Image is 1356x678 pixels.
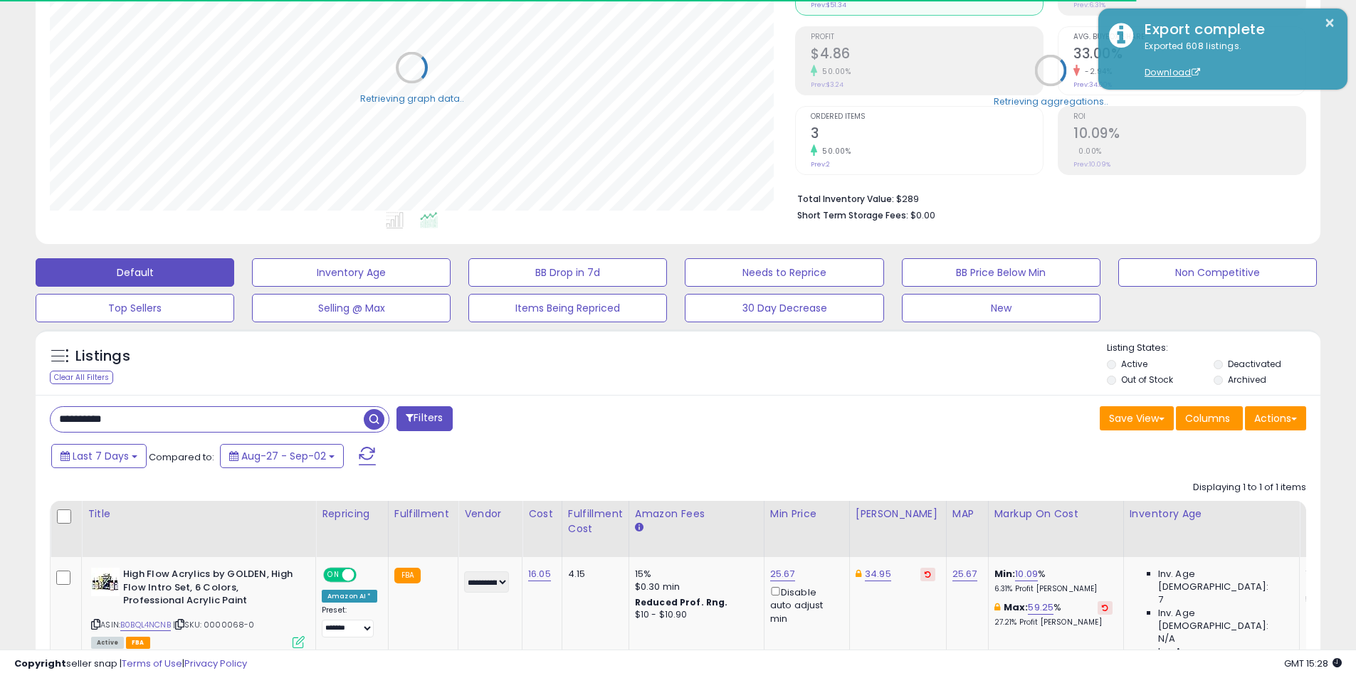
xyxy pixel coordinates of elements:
div: Title [88,507,310,521]
button: 30 Day Decrease [685,294,883,322]
div: Markup on Cost [994,507,1118,521]
b: Min: [994,567,1016,581]
button: Inventory Age [252,258,451,287]
span: ON [325,569,342,581]
span: | SKU: 0000068-0 [173,619,255,630]
span: 7 [1158,593,1163,606]
div: Fulfillment Cost [568,507,623,536]
span: Aug-27 - Sep-02 [241,449,326,463]
button: Selling @ Max [252,294,451,322]
label: Active [1121,358,1147,370]
span: All listings currently available for purchase on Amazon [91,637,124,649]
label: Archived [1228,374,1266,386]
div: Fulfillment [394,507,452,521]
div: Exported 608 listings. [1134,40,1337,80]
b: High Flow Acrylics by GOLDEN, High Flow Intro Set, 6 Colors, Professional Acrylic Paint [123,568,296,611]
label: Deactivated [1228,358,1281,370]
button: Non Competitive [1118,258,1317,287]
p: Listing States: [1107,341,1320,355]
a: 25.67 [770,567,795,581]
p: 27.21% Profit [PERSON_NAME] [994,618,1113,627]
span: N/A [1158,632,1175,645]
div: Cost [528,507,556,521]
button: × [1324,14,1335,32]
button: New [902,294,1100,322]
div: Inventory Age [1130,507,1293,521]
div: Export complete [1134,19,1337,40]
th: The percentage added to the cost of goods (COGS) that forms the calculator for Min & Max prices. [988,501,1123,557]
div: $10 - $10.90 [635,609,753,621]
button: Top Sellers [36,294,234,322]
button: Needs to Reprice [685,258,883,287]
a: 59.25 [1028,600,1053,615]
a: 25.67 [952,567,977,581]
button: Save View [1100,406,1174,430]
a: 16.05 [528,567,551,581]
h5: Listings [75,346,130,366]
div: Displaying 1 to 1 of 1 items [1193,481,1306,494]
div: Preset: [322,605,377,637]
div: $0.30 min [635,581,753,593]
a: Privacy Policy [184,657,247,670]
span: Inv. Age [DEMOGRAPHIC_DATA]: [1158,568,1288,593]
span: Inv. Age [DEMOGRAPHIC_DATA]: [1158,607,1288,632]
span: FBA [126,637,150,649]
span: Columns [1185,411,1230,425]
button: Last 7 Days [51,444,147,468]
div: 15% [635,568,753,581]
a: 10.09 [1015,567,1038,581]
span: Compared to: [149,450,214,464]
p: 6.31% Profit [PERSON_NAME] [994,584,1113,594]
button: Filters [396,406,452,431]
div: % [994,568,1113,594]
img: 51jpW9rRCfL._SL40_.jpg [91,568,120,596]
span: Inv. Age [DEMOGRAPHIC_DATA]: [1158,645,1288,671]
div: Repricing [322,507,382,521]
small: FBA [394,568,421,583]
a: B0BQL4NCNB [120,619,171,631]
b: Max: [1004,600,1029,614]
div: Clear All Filters [50,371,113,384]
span: OFF [354,569,377,581]
div: 4.15 [568,568,618,581]
div: [PERSON_NAME] [856,507,940,521]
div: Amazon AI * [322,590,377,603]
div: Disable auto adjust min [770,584,839,625]
div: Min Price [770,507,843,521]
button: BB Price Below Min [902,258,1100,287]
small: Amazon Fees. [635,521,643,534]
b: Reduced Prof. Rng. [635,596,728,608]
a: Terms of Use [122,657,182,670]
div: seller snap | | [14,657,247,671]
label: Out of Stock [1121,374,1173,386]
button: Columns [1176,406,1243,430]
div: ASIN: [91,568,305,647]
div: MAP [952,507,982,521]
th: CSV column name: cust_attr_2_Vendor [458,501,522,557]
div: Retrieving graph data.. [360,92,464,105]
div: Amazon Fees [635,507,758,521]
div: Retrieving aggregations.. [994,95,1108,107]
div: Vendor [464,507,516,521]
strong: Copyright [14,657,66,670]
div: % [994,601,1113,627]
button: Default [36,258,234,287]
a: Download [1145,66,1200,78]
span: 2025-09-11 15:28 GMT [1284,657,1342,670]
button: Actions [1245,406,1306,430]
a: 34.95 [865,567,891,581]
button: Aug-27 - Sep-02 [220,444,344,468]
span: Last 7 Days [73,449,129,463]
button: Items Being Repriced [468,294,667,322]
button: BB Drop in 7d [468,258,667,287]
